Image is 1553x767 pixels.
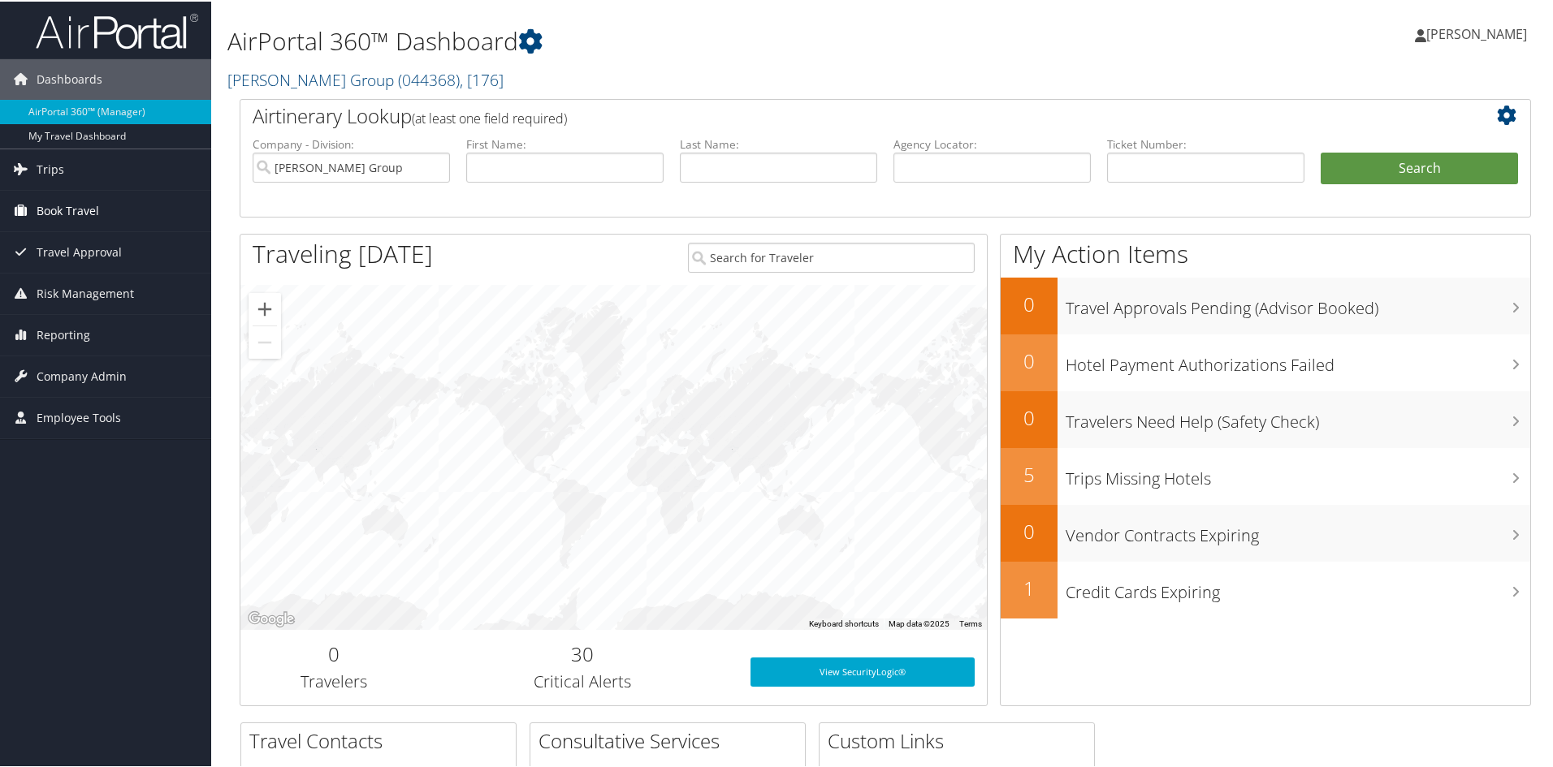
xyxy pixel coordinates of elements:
a: 0Travel Approvals Pending (Advisor Booked) [1001,276,1530,333]
h2: 0 [1001,403,1058,430]
h2: Travel Contacts [249,726,516,753]
h1: Traveling [DATE] [253,235,433,269]
h2: 5 [1001,459,1058,487]
label: First Name: [466,135,664,151]
button: Zoom in [249,291,281,324]
span: Company Admin [37,355,127,395]
span: , [ 176 ] [460,67,504,89]
a: View SecurityLogic® [751,656,975,685]
button: Zoom out [249,325,281,357]
a: Open this area in Google Maps (opens a new window) [244,607,298,628]
h2: Custom Links [828,726,1094,753]
h2: Consultative Services [539,726,805,753]
span: [PERSON_NAME] [1426,24,1527,41]
h1: My Action Items [1001,235,1530,269]
a: 0Travelers Need Help (Safety Check) [1001,390,1530,446]
a: [PERSON_NAME] [1415,8,1543,57]
h2: Airtinerary Lookup [253,101,1411,128]
a: 0Vendor Contracts Expiring [1001,503,1530,560]
a: [PERSON_NAME] Group [227,67,504,89]
h3: Trips Missing Hotels [1066,458,1530,489]
h3: Credit Cards Expiring [1066,571,1530,602]
label: Company - Division: [253,135,450,151]
img: airportal-logo.png [36,11,198,49]
h3: Travelers Need Help (Safety Check) [1066,401,1530,432]
h1: AirPortal 360™ Dashboard [227,23,1105,57]
span: (at least one field required) [412,108,567,126]
span: Book Travel [37,189,99,230]
button: Keyboard shortcuts [809,617,879,628]
span: ( 044368 ) [398,67,460,89]
h3: Critical Alerts [439,669,726,692]
span: Reporting [37,313,90,354]
h2: 0 [253,639,415,666]
span: Travel Approval [37,231,122,271]
span: Risk Management [37,272,134,312]
button: Search [1321,151,1518,183]
img: Google [244,607,298,628]
h3: Travel Approvals Pending (Advisor Booked) [1066,287,1530,318]
a: 0Hotel Payment Authorizations Failed [1001,333,1530,390]
h3: Hotel Payment Authorizations Failed [1066,344,1530,375]
input: Search for Traveler [688,241,975,271]
span: Trips [37,148,64,188]
h3: Travelers [253,669,415,692]
a: Terms (opens in new tab) [959,618,982,627]
label: Agency Locator: [893,135,1091,151]
h2: 0 [1001,516,1058,544]
h2: 0 [1001,289,1058,317]
h2: 30 [439,639,726,666]
a: 5Trips Missing Hotels [1001,446,1530,503]
span: Employee Tools [37,396,121,437]
label: Last Name: [680,135,877,151]
span: Dashboards [37,58,102,98]
h3: Vendor Contracts Expiring [1066,515,1530,545]
label: Ticket Number: [1107,135,1304,151]
a: 1Credit Cards Expiring [1001,560,1530,617]
h2: 0 [1001,346,1058,373]
h2: 1 [1001,573,1058,601]
span: Map data ©2025 [889,618,950,627]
